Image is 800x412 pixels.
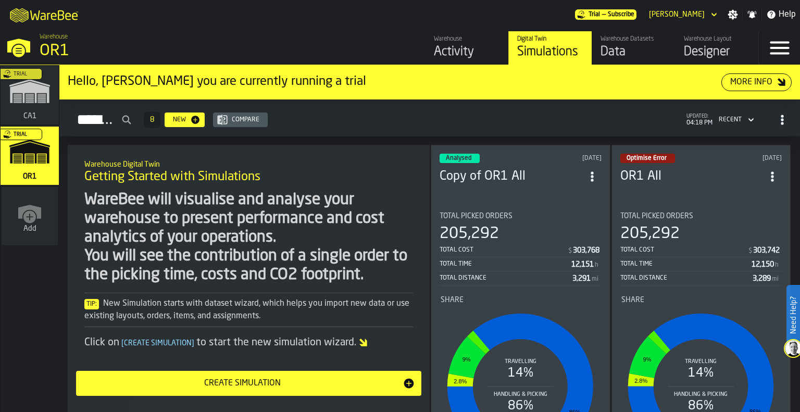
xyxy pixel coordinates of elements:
span: Getting Started with Simulations [84,169,260,185]
a: link-to-/wh/i/02d92962-0f11-4133-9763-7cb092bceeef/feed/ [425,31,508,65]
span: updated: [686,114,712,119]
div: Activity [434,44,500,60]
h3: Copy of OR1 All [440,168,583,185]
div: Total Distance [440,274,572,282]
h2: button-Simulations [59,99,800,136]
span: Trial [14,71,27,77]
div: Title [441,296,601,304]
div: Total Time [620,260,752,268]
div: Stat Value [573,246,599,255]
div: OR1 [40,42,321,60]
div: stat-Total Picked Orders [620,212,782,285]
div: DropdownMenuValue-David Kapusinski [645,8,719,21]
a: link-to-/wh/i/02d92962-0f11-4133-9763-7cb092bceeef/designer [675,31,758,65]
div: Title [620,212,782,220]
span: Optimise Error [627,155,667,161]
div: 205,292 [620,224,680,243]
button: button-Compare [213,113,268,127]
div: Create Simulation [82,377,403,390]
a: link-to-/wh/i/02d92962-0f11-4133-9763-7cb092bceeef/simulations [508,31,592,65]
div: Digital Twin [517,35,583,43]
div: status-3 2 [440,154,480,163]
label: Need Help? [787,286,799,344]
button: button-New [165,113,205,127]
span: Trial [14,132,27,138]
div: Title [621,296,781,304]
h3: OR1 All [620,168,764,185]
span: Create Simulation [119,340,196,347]
div: Stat Value [752,260,774,269]
a: link-to-/wh/i/02d92962-0f11-4133-9763-7cb092bceeef/data [592,31,675,65]
span: Tip: [84,299,99,309]
span: Help [779,8,796,21]
div: Warehouse Datasets [601,35,667,43]
div: Stat Value [753,246,780,255]
span: h [775,261,779,269]
div: Data [601,44,667,60]
span: $ [748,247,752,255]
span: Add [23,224,36,233]
a: link-to-/wh/i/76e2a128-1b54-4d66-80d4-05ae4c277723/simulations [1,66,59,127]
div: Stat Value [753,274,771,283]
div: Menu Subscription [575,9,636,20]
span: mi [772,276,779,283]
span: h [595,261,598,269]
a: link-to-/wh/i/02d92962-0f11-4133-9763-7cb092bceeef/pricing/ [575,9,636,20]
div: Updated: 10/10/2025, 5:45:32 PM Created: 10/10/2025, 8:19:00 AM [729,155,782,162]
div: More Info [726,76,777,89]
div: Updated: 10/10/2025, 7:12:40 PM Created: 10/10/2025, 7:10:29 PM [542,155,602,162]
div: Warehouse Layout [684,35,750,43]
div: Title [440,212,602,220]
span: Warehouse [40,33,68,41]
label: button-toggle-Notifications [743,9,761,20]
div: New Simulation starts with dataset wizard, which helps you import new data or use existing layout... [84,297,413,322]
div: Total Time [440,260,571,268]
span: mi [592,276,598,283]
label: button-toggle-Menu [759,31,800,65]
div: Stat Value [571,260,594,269]
button: button-Create Simulation [76,371,421,396]
div: Designer [684,44,750,60]
span: Subscribe [608,11,634,18]
div: New [169,116,190,123]
div: ButtonLoadMore-Load More-Prev-First-Last [140,111,165,128]
div: Compare [228,116,264,123]
span: 8 [150,116,154,123]
a: link-to-/wh/i/02d92962-0f11-4133-9763-7cb092bceeef/simulations [1,127,59,187]
span: Share [621,296,644,304]
button: button-More Info [721,73,792,91]
div: WareBee will visualise and analyse your warehouse to present performance and cost analytics of yo... [84,191,413,284]
span: Analysed [446,155,471,161]
span: Total Picked Orders [620,212,693,220]
span: Total Picked Orders [440,212,512,220]
div: ItemListCard- [59,65,800,99]
div: status-2 2 [620,154,675,163]
div: Stat Value [572,274,591,283]
div: stat-Total Picked Orders [440,212,602,285]
div: title-Getting Started with Simulations [76,153,421,191]
div: Total Distance [620,274,753,282]
span: ] [192,340,194,347]
a: link-to-/wh/new [2,187,58,247]
div: DropdownMenuValue-4 [715,114,756,126]
span: — [602,11,606,18]
label: button-toggle-Help [762,8,800,21]
div: Hello, [PERSON_NAME] you are currently running a trial [68,73,721,90]
div: 205,292 [440,224,499,243]
label: button-toggle-Settings [723,9,742,20]
div: DropdownMenuValue-4 [719,116,742,123]
div: Click on to start the new simulation wizard. [84,335,413,350]
div: Total Cost [620,246,748,254]
span: 04:18 PM [686,119,712,127]
div: DropdownMenuValue-David Kapusinski [649,10,705,19]
h2: Sub Title [84,158,413,169]
div: Total Cost [440,246,567,254]
span: $ [568,247,572,255]
div: Warehouse [434,35,500,43]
